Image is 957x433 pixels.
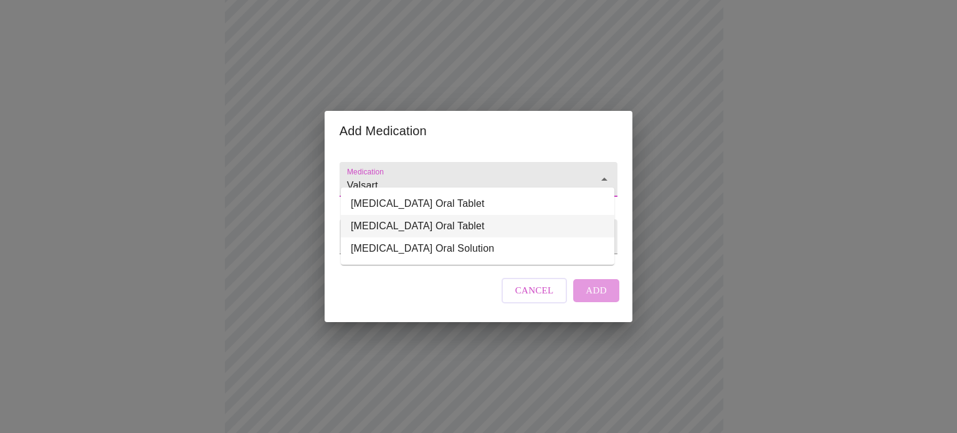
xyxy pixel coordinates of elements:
div: ​ [340,219,617,254]
li: [MEDICAL_DATA] Oral Solution [341,237,614,260]
span: Cancel [515,282,554,298]
button: Close [596,171,613,188]
li: [MEDICAL_DATA] Oral Tablet [341,193,614,215]
button: Cancel [502,278,568,303]
h2: Add Medication [340,121,617,141]
li: [MEDICAL_DATA] Oral Tablet [341,215,614,237]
